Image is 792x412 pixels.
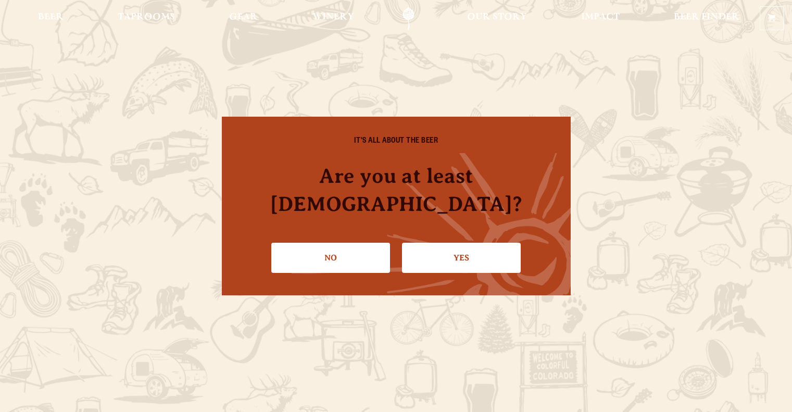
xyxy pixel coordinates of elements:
[31,7,70,30] a: Beer
[467,13,527,21] span: Our Story
[312,13,354,21] span: Winery
[460,7,534,30] a: Our Story
[574,7,626,30] a: Impact
[674,13,739,21] span: Beer Finder
[402,243,521,273] a: Confirm I'm 21 or older
[229,13,258,21] span: Gear
[271,243,390,273] a: No
[222,7,265,30] a: Gear
[243,162,550,217] h4: Are you at least [DEMOGRAPHIC_DATA]?
[667,7,746,30] a: Beer Finder
[111,7,182,30] a: Taprooms
[306,7,361,30] a: Winery
[118,13,175,21] span: Taprooms
[243,138,550,147] h6: IT'S ALL ABOUT THE BEER
[581,13,620,21] span: Impact
[38,13,64,21] span: Beer
[389,7,428,30] a: Odell Home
